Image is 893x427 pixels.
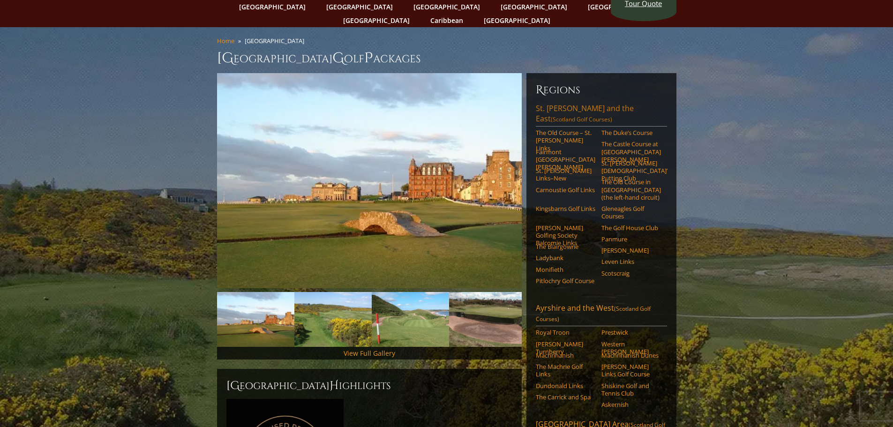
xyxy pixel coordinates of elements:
a: [PERSON_NAME] Golfing Society Balcomie Links [536,224,595,247]
a: Machrihanish [536,352,595,359]
a: [PERSON_NAME] Links Golf Course [601,363,661,378]
a: Leven Links [601,258,661,265]
a: Pitlochry Golf Course [536,277,595,285]
a: [GEOGRAPHIC_DATA] [338,14,414,27]
a: Royal Troon [536,329,595,336]
a: Scotscraig [601,270,661,277]
a: [GEOGRAPHIC_DATA] [479,14,555,27]
a: View Full Gallery [344,349,395,358]
a: [PERSON_NAME] Turnberry [536,340,595,356]
span: (Scotland Golf Courses) [536,305,651,323]
a: Caribbean [426,14,468,27]
a: St. [PERSON_NAME] Links–New [536,167,595,182]
span: G [332,49,344,67]
a: Shiskine Golf and Tennis Club [601,382,661,397]
a: The Blairgowrie [536,243,595,250]
a: Carnoustie Golf Links [536,186,595,194]
a: The Duke’s Course [601,129,661,136]
a: Ayrshire and the West(Scotland Golf Courses) [536,303,667,326]
h1: [GEOGRAPHIC_DATA] olf ackages [217,49,676,67]
span: H [330,378,339,393]
a: Monifieth [536,266,595,273]
span: (Scotland Golf Courses) [551,115,612,123]
a: The Carrick and Spa [536,393,595,401]
a: Gleneagles Golf Courses [601,205,661,220]
a: Fairmont [GEOGRAPHIC_DATA][PERSON_NAME] [536,148,595,171]
span: P [364,49,373,67]
h6: Regions [536,82,667,97]
a: [PERSON_NAME] [601,247,661,254]
a: The Old Course in [GEOGRAPHIC_DATA] (the left-hand circuit) [601,178,661,201]
a: St. [PERSON_NAME] [DEMOGRAPHIC_DATA]’ Putting Club [601,159,661,182]
a: The Old Course – St. [PERSON_NAME] Links [536,129,595,152]
a: Western [PERSON_NAME] [601,340,661,356]
a: The Castle Course at [GEOGRAPHIC_DATA][PERSON_NAME] [601,140,661,163]
a: The Golf House Club [601,224,661,232]
a: Askernish [601,401,661,408]
a: St. [PERSON_NAME] and the East(Scotland Golf Courses) [536,103,667,127]
a: Home [217,37,234,45]
a: Dundonald Links [536,382,595,390]
a: Prestwick [601,329,661,336]
a: Panmure [601,235,661,243]
h2: [GEOGRAPHIC_DATA] ighlights [226,378,512,393]
a: Machrihanish Dunes [601,352,661,359]
a: Ladybank [536,254,595,262]
a: Kingsbarns Golf Links [536,205,595,212]
a: The Machrie Golf Links [536,363,595,378]
li: [GEOGRAPHIC_DATA] [245,37,308,45]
